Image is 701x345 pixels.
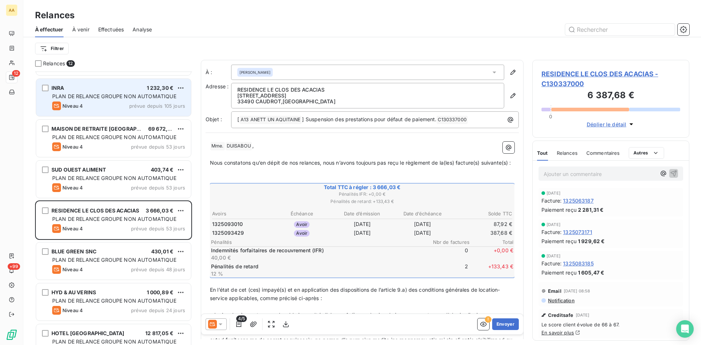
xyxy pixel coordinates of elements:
[98,26,124,33] span: Effectuées
[585,120,637,129] button: Déplier le détail
[211,191,513,198] span: Pénalités IFR : + 0,00 €
[548,288,562,294] span: Email
[426,239,470,245] span: Nbr de factures
[578,237,605,245] span: 1 929,62 €
[437,116,468,124] span: C130337000
[210,160,511,166] span: Nous constatons qu’en dépit de nos relances, nous n’avons toujours pas reçu le règlement de la(le...
[51,330,124,336] span: HOTEL [GEOGRAPHIC_DATA]
[541,330,574,336] a: En savoir plus
[541,89,680,103] h3: 6 387,68 €
[62,185,83,191] span: Niveau 4
[66,60,74,67] span: 12
[51,166,106,173] span: SUD OUEST ALIMENT
[424,263,468,277] span: 2
[212,210,271,218] th: Avoirs
[211,254,423,261] p: 40,00 €
[470,239,513,245] span: Total
[578,269,605,276] span: 1 605,47 €
[148,126,179,132] span: 69 672,69 €
[587,120,627,128] span: Déplier le détail
[424,247,468,261] span: 0
[151,248,173,254] span: 430,01 €
[52,298,176,304] span: PLAN DE RELANCE GROUPE NON AUTOMATIQUE
[145,330,173,336] span: 12 817,05 €
[6,4,18,16] div: AA
[52,257,176,263] span: PLAN DE RELANCE GROUPE NON AUTOMATIQUE
[35,43,69,54] button: Filtrer
[237,93,498,99] p: [STREET_ADDRESS]
[62,144,83,150] span: Niveau 4
[210,142,225,150] span: Mme.
[541,197,562,204] span: Facture :
[62,103,83,109] span: Niveau 4
[548,312,574,318] span: Creditsafe
[72,26,89,33] span: À venir
[586,150,620,156] span: Commentaires
[6,329,18,341] img: Logo LeanPay
[206,83,229,89] span: Adresse :
[563,197,594,204] span: 1325063187
[62,267,83,272] span: Niveau 4
[129,103,185,109] span: prévue depuis 105 jours
[210,287,500,301] span: En l’état de cet (ces) impayé(s) et en application des dispositions de l’article 9.a) des conditi...
[272,210,332,218] th: Échéance
[133,26,152,33] span: Analyse
[393,210,452,218] th: Date d’échéance
[576,313,590,317] span: [DATE]
[547,222,560,227] span: [DATE]
[563,228,592,236] span: 1325073171
[294,230,310,237] span: Avoir
[35,72,192,345] div: grid
[52,93,176,99] span: PLAN DE RELANCE GROUPE NON AUTOMATIQUE
[564,289,590,293] span: [DATE] 08:58
[302,116,436,122] span: ] Suspension des prestations pour défaut de paiement.
[51,126,163,132] span: MAISON DE RETRAITE [GEOGRAPHIC_DATA]
[470,263,513,277] span: + 133,43 €
[147,85,174,91] span: 1 232,30 €
[211,247,423,254] p: Indemnités forfaitaires de recouvrement (IFR)
[52,338,176,345] span: PLAN DE RELANCE GROUPE NON AUTOMATIQUE
[541,260,562,267] span: Facture :
[578,206,604,214] span: 2 281,31 €
[236,315,247,322] span: 4/5
[453,210,513,218] th: Solde TTC
[51,85,64,91] span: INRA
[537,150,548,156] span: Tout
[131,226,185,231] span: prévue depuis 53 jours
[226,142,252,150] span: DUISABOU
[332,220,392,228] td: [DATE]
[51,289,96,295] span: HYD & AU VERINS
[212,229,271,237] td: 1325093429
[547,254,560,258] span: [DATE]
[393,220,452,228] td: [DATE]
[237,87,498,93] p: RESIDENCE LE CLOS DES ACACIAS
[211,198,513,205] span: Pénalités de retard : + 133,43 €
[563,260,594,267] span: 1325083185
[131,267,185,272] span: prévue depuis 48 jours
[52,175,176,181] span: PLAN DE RELANCE GROUPE NON AUTOMATIQUE
[557,150,578,156] span: Relances
[565,24,675,35] input: Rechercher
[212,220,271,228] td: 1325093010
[52,134,176,140] span: PLAN DE RELANCE GROUPE NON AUTOMATIQUE
[62,307,83,313] span: Niveau 4
[12,70,20,77] span: 12
[206,69,231,76] label: À :
[147,289,174,295] span: 1 000,89 €
[237,116,239,122] span: [
[211,184,513,191] span: Total TTC à régler : 3 666,03 €
[151,166,173,173] span: 403,74 €
[211,263,423,270] p: Pénalités de retard
[211,270,423,277] p: 12 %
[541,206,576,214] span: Paiement reçu
[547,191,560,195] span: [DATE]
[453,229,513,237] td: 387,68 €
[676,320,694,338] div: Open Intercom Messenger
[52,216,176,222] span: PLAN DE RELANCE GROUPE NON AUTOMATIQUE
[240,116,302,124] span: A13 ANETT UN AQUITAINE
[453,220,513,228] td: 87,92 €
[237,99,498,104] p: 33490 CAUDROT , [GEOGRAPHIC_DATA]
[8,263,20,270] span: +99
[131,144,185,150] span: prévue depuis 53 jours
[62,226,83,231] span: Niveau 4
